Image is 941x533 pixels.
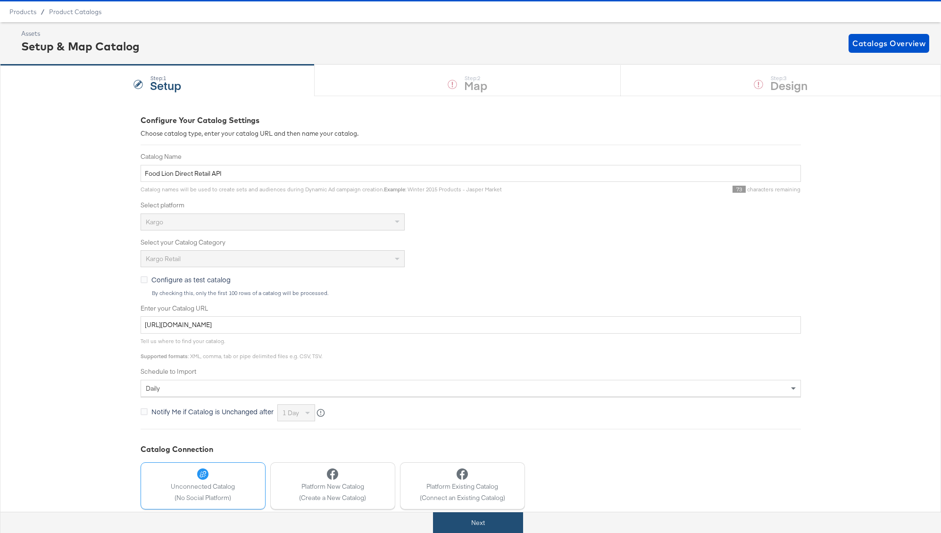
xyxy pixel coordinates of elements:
input: Name your catalog e.g. My Dynamic Product Catalog [141,165,801,182]
span: daily [146,384,160,393]
span: Catalog names will be used to create sets and audiences during Dynamic Ad campaign creation. : Wi... [141,186,502,193]
span: 73 [733,186,746,193]
span: (Create a New Catalog) [299,493,366,502]
label: Select your Catalog Category [141,238,801,247]
strong: Supported formats [141,353,188,360]
span: Tell us where to find your catalog. : XML, comma, tab or pipe delimited files e.g. CSV, TSV. [141,337,322,360]
input: Enter Catalog URL, e.g. http://www.example.com/products.xml [141,316,801,334]
span: Configure as test catalog [151,275,231,284]
div: Assets [21,29,140,38]
span: / [36,8,49,16]
span: Products [9,8,36,16]
div: Catalog Connection [141,444,801,455]
strong: Setup [150,77,181,93]
span: Unconnected Catalog [171,482,235,491]
span: (No Social Platform) [171,493,235,502]
strong: Example [384,186,405,193]
button: Unconnected Catalog(No Social Platform) [141,462,266,509]
a: Product Catalogs [49,8,101,16]
div: Setup & Map Catalog [21,38,140,54]
span: 1 day [283,409,299,417]
div: Step: 1 [150,75,181,82]
span: Catalogs Overview [852,37,925,50]
button: Catalogs Overview [849,34,929,53]
span: Platform New Catalog [299,482,366,491]
span: (Connect an Existing Catalog) [420,493,505,502]
label: Select platform [141,201,801,210]
label: Enter your Catalog URL [141,304,801,313]
label: Catalog Name [141,152,801,161]
span: Kargo [146,218,163,226]
button: Platform Existing Catalog(Connect an Existing Catalog) [400,462,525,509]
button: Platform New Catalog(Create a New Catalog) [270,462,395,509]
div: Configure Your Catalog Settings [141,115,801,126]
div: Choose catalog type, enter your catalog URL and then name your catalog. [141,129,801,138]
span: Kargo Retail [146,254,181,263]
span: Platform Existing Catalog [420,482,505,491]
label: Schedule to Import [141,367,801,376]
span: Notify Me if Catalog is Unchanged after [151,407,274,416]
div: By checking this, only the first 100 rows of a catalog will be processed. [151,290,801,296]
div: characters remaining [502,186,801,193]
